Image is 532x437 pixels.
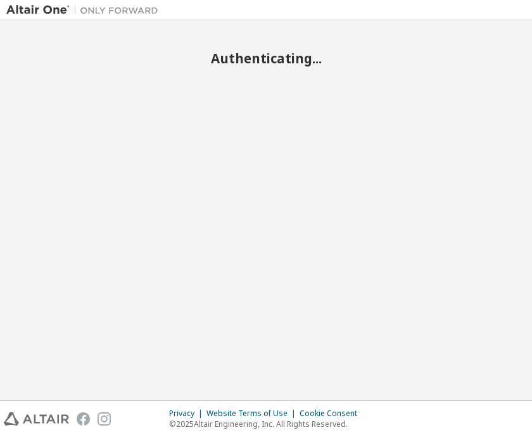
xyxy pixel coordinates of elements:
h2: Authenticating... [6,50,526,66]
div: Cookie Consent [300,408,365,419]
div: Website Terms of Use [206,408,300,419]
img: Altair One [6,4,165,16]
div: Privacy [169,408,206,419]
img: instagram.svg [98,412,111,426]
img: altair_logo.svg [4,412,69,426]
p: © 2025 Altair Engineering, Inc. All Rights Reserved. [169,419,365,429]
img: facebook.svg [77,412,90,426]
